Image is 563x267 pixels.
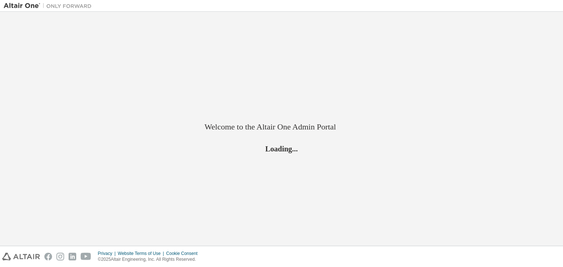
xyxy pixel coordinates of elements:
h2: Welcome to the Altair One Admin Portal [205,122,358,132]
img: linkedin.svg [69,253,76,260]
img: youtube.svg [81,253,91,260]
h2: Loading... [205,144,358,154]
div: Privacy [98,251,118,256]
img: instagram.svg [56,253,64,260]
img: Altair One [4,2,95,10]
div: Website Terms of Use [118,251,166,256]
img: altair_logo.svg [2,253,40,260]
img: facebook.svg [44,253,52,260]
p: © 2025 Altair Engineering, Inc. All Rights Reserved. [98,256,202,263]
div: Cookie Consent [166,251,202,256]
